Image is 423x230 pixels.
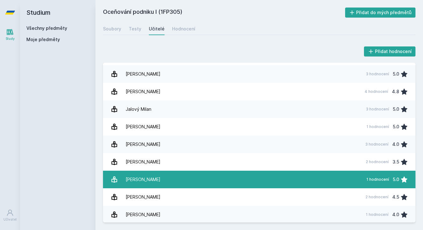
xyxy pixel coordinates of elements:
div: Soubory [103,26,121,32]
div: [PERSON_NAME] [126,85,160,98]
div: Jalový Milan [126,103,151,115]
div: 3 hodnocení [366,72,389,77]
div: 2 hodnocení [366,195,388,200]
div: 5.0 [393,173,399,186]
a: [PERSON_NAME] 2 hodnocení 3.5 [103,153,415,171]
a: [PERSON_NAME] 1 hodnocení 5.0 [103,171,415,188]
div: 4 hodnocení [365,89,388,94]
a: [PERSON_NAME] 2 hodnocení 4.5 [103,188,415,206]
div: [PERSON_NAME] [126,191,160,203]
div: 3 hodnocení [365,142,388,147]
div: Hodnocení [172,26,195,32]
div: [PERSON_NAME] [126,68,160,80]
div: 4.0 [392,138,399,151]
a: Všechny předměty [26,25,67,31]
div: 1 hodnocení [366,177,389,182]
a: Study [1,25,19,44]
a: [PERSON_NAME] 1 hodnocení 5.0 [103,118,415,136]
a: Testy [129,23,141,35]
div: Study [6,36,15,41]
div: [PERSON_NAME] [126,120,160,133]
div: [PERSON_NAME] [126,208,160,221]
div: 1 hodnocení [366,124,389,129]
div: 4.8 [392,85,399,98]
a: Uživatel [1,206,19,225]
a: Učitelé [149,23,165,35]
div: [PERSON_NAME] [126,173,160,186]
div: [PERSON_NAME] [126,156,160,168]
div: 1 hodnocení [366,212,388,217]
div: Uživatel [3,217,17,222]
a: Soubory [103,23,121,35]
div: Učitelé [149,26,165,32]
div: 5.0 [393,120,399,133]
span: Moje předměty [26,36,60,43]
a: [PERSON_NAME] 3 hodnocení 5.0 [103,65,415,83]
div: 3.5 [393,156,399,168]
a: [PERSON_NAME] 4 hodnocení 4.8 [103,83,415,100]
a: Jalový Milan 3 hodnocení 5.0 [103,100,415,118]
div: 4.5 [392,191,399,203]
div: 5.0 [393,103,399,115]
div: 4.0 [392,208,399,221]
div: Testy [129,26,141,32]
a: [PERSON_NAME] 3 hodnocení 4.0 [103,136,415,153]
a: [PERSON_NAME] 1 hodnocení 4.0 [103,206,415,223]
div: [PERSON_NAME] [126,138,160,151]
button: Přidat hodnocení [364,46,416,56]
a: Hodnocení [172,23,195,35]
div: 5.0 [393,68,399,80]
button: Přidat do mých předmětů [345,8,416,18]
div: 2 hodnocení [366,159,389,164]
h2: Oceňování podniku I (1FP305) [103,8,345,18]
div: 3 hodnocení [366,107,389,112]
